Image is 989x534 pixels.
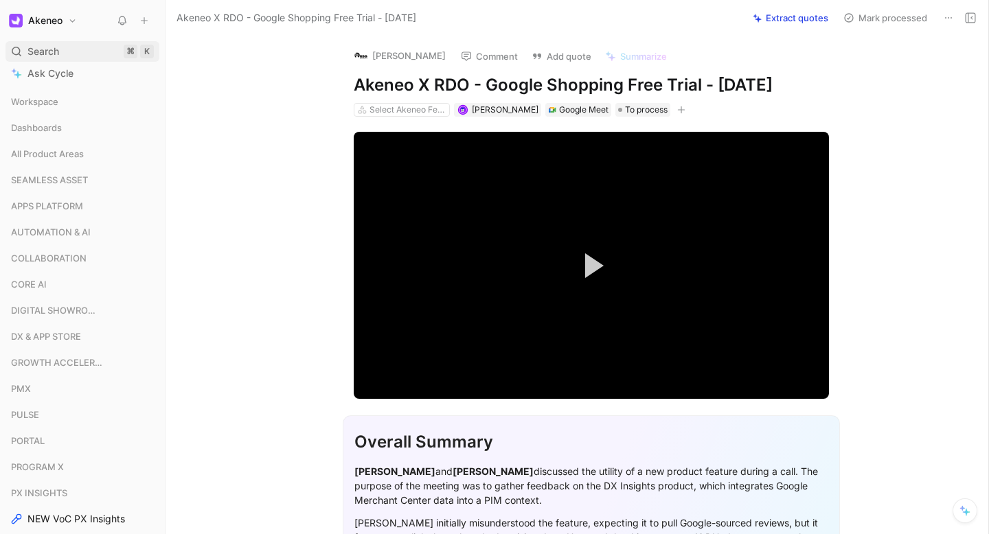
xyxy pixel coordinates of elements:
div: PORTAL [5,430,159,455]
div: APPS PLATFORM [5,196,159,216]
div: DIGITAL SHOWROOM [5,300,159,321]
img: logo [354,49,368,62]
div: K [140,45,154,58]
span: GROWTH ACCELERATION [11,356,106,369]
div: GROWTH ACCELERATION [5,352,159,377]
div: PROGRAM X [5,456,159,477]
div: DX & APP STORE [5,326,159,351]
img: Akeneo [9,14,23,27]
button: Mark processed [837,8,933,27]
div: Dashboards [5,117,159,142]
div: APPS PLATFORM [5,196,159,220]
div: PROGRAM X [5,456,159,481]
span: APPS PLATFORM [11,199,83,213]
div: PX INSIGHTS [5,483,159,503]
button: Add quote [525,47,598,66]
div: Dashboards [5,117,159,138]
span: Summarize [620,50,667,62]
img: avatar [459,106,466,113]
strong: [PERSON_NAME] [453,465,534,477]
div: Overall Summary [354,430,828,454]
span: PORTAL [11,434,45,448]
span: DX & APP STORE [11,329,81,343]
span: COLLABORATION [11,251,87,265]
span: Ask Cycle [27,65,73,82]
div: AUTOMATION & AI [5,222,159,242]
span: Workspace [11,95,58,108]
span: DIGITAL SHOWROOM [11,303,102,317]
div: SEAMLESS ASSET [5,170,159,194]
div: To process [615,103,670,117]
div: Google Meet [559,103,609,117]
div: PORTAL [5,430,159,451]
span: PMX [11,382,31,395]
button: Summarize [599,47,673,66]
strong: [PERSON_NAME] [354,465,435,477]
span: Akeneo X RDO - Google Shopping Free Trial - [DATE] [177,10,416,26]
span: NEW VoC PX Insights [27,512,125,526]
a: Ask Cycle [5,63,159,84]
div: DIGITAL SHOWROOM [5,300,159,325]
span: PROGRAM X [11,460,64,474]
div: PULSE [5,404,159,425]
div: Workspace [5,91,159,112]
span: [PERSON_NAME] [472,104,538,115]
div: Video Player [354,132,829,399]
div: All Product Areas [5,143,159,164]
div: Search⌘K [5,41,159,62]
a: NEW VoC PX Insights [5,509,159,529]
span: Dashboards [11,121,62,135]
span: CORE AI [11,277,47,291]
div: COLLABORATION [5,248,159,272]
button: Comment [455,47,524,66]
span: SEAMLESS ASSET [11,173,88,187]
div: and discussed the utility of a new product feature during a call. The purpose of the meeting was ... [354,464,828,507]
div: PMX [5,378,159,403]
span: PX INSIGHTS [11,486,67,500]
button: Extract quotes [747,8,834,27]
div: Select Akeneo Features [370,103,446,117]
div: PULSE [5,404,159,429]
span: PULSE [11,408,39,421]
span: Search [27,43,59,60]
button: AkeneoAkeneo [5,11,80,30]
h1: Akeneo X RDO - Google Shopping Free Trial - [DATE] [354,74,829,96]
div: All Product Areas [5,143,159,168]
div: GROWTH ACCELERATION [5,352,159,373]
div: SEAMLESS ASSET [5,170,159,190]
button: logo[PERSON_NAME] [348,45,452,66]
div: COLLABORATION [5,248,159,268]
span: To process [625,103,668,117]
button: Play Video [560,235,622,297]
span: All Product Areas [11,147,84,161]
div: PMX [5,378,159,399]
div: ⌘ [124,45,137,58]
h1: Akeneo [28,14,62,27]
span: AUTOMATION & AI [11,225,91,239]
div: CORE AI [5,274,159,299]
div: CORE AI [5,274,159,294]
div: AUTOMATION & AI [5,222,159,246]
div: DX & APP STORE [5,326,159,347]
